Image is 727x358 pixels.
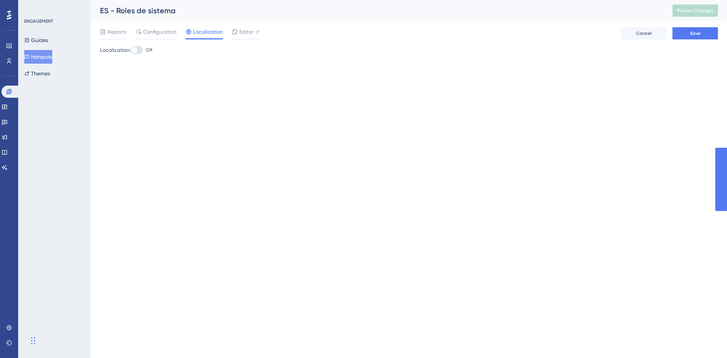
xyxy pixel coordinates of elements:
button: Cancel [621,27,666,39]
span: Configuration [143,27,176,36]
div: Arrastrar [31,329,36,352]
span: Off [146,47,152,53]
button: Hotspots [24,50,52,64]
span: Save [690,30,700,36]
iframe: UserGuiding AI Assistant Launcher [695,328,718,351]
button: Guides [24,33,48,47]
span: Cancel [636,30,652,36]
span: Publish Changes [677,8,713,14]
div: Localization: [100,45,718,55]
span: Reports [108,27,126,36]
span: Localization [193,27,223,36]
button: Save [672,27,718,39]
div: ES - Roles de sistema [100,5,654,16]
button: Themes [24,67,50,80]
button: Publish Changes [672,5,718,17]
span: Editor [239,27,253,36]
div: ENGAGEMENT [24,18,53,24]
